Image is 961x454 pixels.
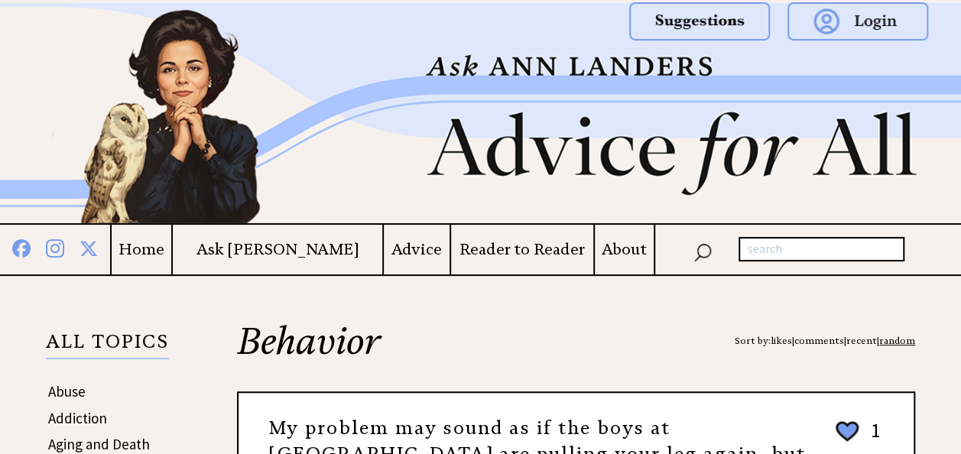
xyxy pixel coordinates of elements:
[48,382,86,400] a: Abuse
[237,323,915,391] h2: Behavior
[173,240,382,259] a: Ask [PERSON_NAME]
[595,240,654,259] a: About
[112,240,171,259] a: Home
[794,335,844,346] a: comments
[46,333,169,359] p: ALL TOPICS
[735,323,915,359] div: Sort by: | | |
[48,409,107,427] a: Addiction
[833,418,861,445] img: heart_outline%202.png
[771,335,792,346] a: likes
[384,240,450,259] a: Advice
[846,335,877,346] a: recent
[629,2,770,41] img: suggestions.png
[48,435,150,453] a: Aging and Death
[451,240,594,259] a: Reader to Reader
[693,240,712,262] img: search_nav.png
[46,236,64,258] img: instagram%20blue.png
[12,236,31,258] img: facebook%20blue.png
[879,335,915,346] a: random
[739,237,904,261] input: search
[80,237,98,258] img: x%20blue.png
[787,2,928,41] img: login.png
